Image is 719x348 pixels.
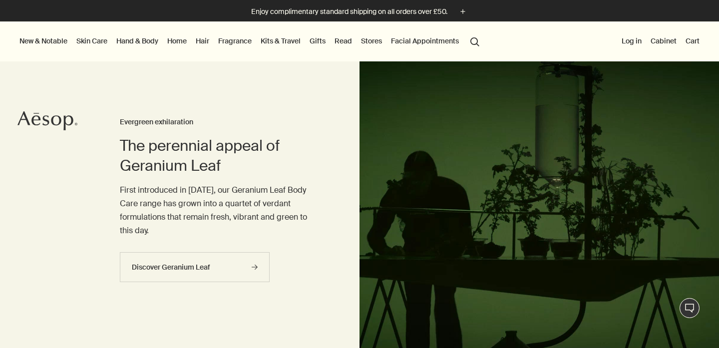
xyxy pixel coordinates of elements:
[165,34,189,47] a: Home
[251,6,447,17] p: Enjoy complimentary standard shipping on all orders over £50.
[620,21,702,61] nav: supplementary
[120,116,320,128] h3: Evergreen exhilaration
[389,34,461,47] a: Facial Appointments
[620,34,644,47] button: Log in
[17,111,77,131] svg: Aesop
[680,298,700,318] button: Live Assistance
[194,34,211,47] a: Hair
[251,6,468,17] button: Enjoy complimentary standard shipping on all orders over £50.
[649,34,679,47] a: Cabinet
[259,34,303,47] a: Kits & Travel
[120,252,270,282] a: Discover Geranium Leaf
[359,34,384,47] button: Stores
[684,34,702,47] button: Cart
[17,111,77,133] a: Aesop
[216,34,254,47] a: Fragrance
[333,34,354,47] a: Read
[17,21,484,61] nav: primary
[74,34,109,47] a: Skin Care
[120,136,320,176] h2: The perennial appeal of Geranium Leaf
[466,31,484,50] button: Open search
[114,34,160,47] a: Hand & Body
[17,34,69,47] button: New & Notable
[308,34,328,47] a: Gifts
[120,183,320,238] p: First introduced in [DATE], our Geranium Leaf Body Care range has grown into a quartet of verdant...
